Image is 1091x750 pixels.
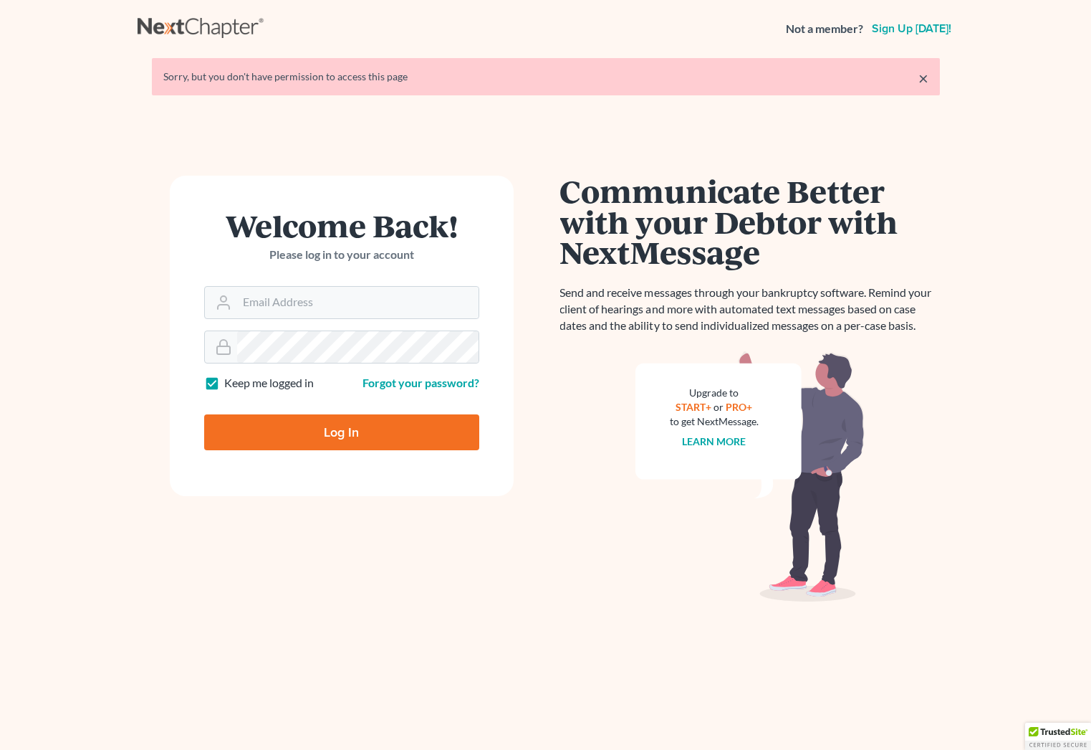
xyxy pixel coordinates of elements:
input: Log In [204,414,479,450]
a: × [918,70,928,87]
div: to get NextMessage. [670,414,759,429]
div: Upgrade to [670,386,759,400]
img: nextmessage_bg-59042aed3d76b12b5cd301f8e5b87938c9018125f34e5fa2b7a6b67550977c72.svg [635,351,865,602]
p: Please log in to your account [204,247,479,263]
label: Keep me logged in [224,375,314,391]
h1: Communicate Better with your Debtor with NextMessage [560,176,940,267]
input: Email Address [237,287,479,318]
div: TrustedSite Certified [1025,723,1091,750]
h1: Welcome Back! [204,210,479,241]
a: Forgot your password? [362,376,479,389]
a: Sign up [DATE]! [869,23,954,34]
p: Send and receive messages through your bankruptcy software. Remind your client of hearings and mo... [560,285,940,334]
span: or [713,401,724,413]
a: Learn more [682,435,746,447]
a: START+ [676,401,711,413]
strong: Not a member? [786,21,863,37]
a: PRO+ [726,401,752,413]
div: Sorry, but you don't have permission to access this page [163,70,928,84]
